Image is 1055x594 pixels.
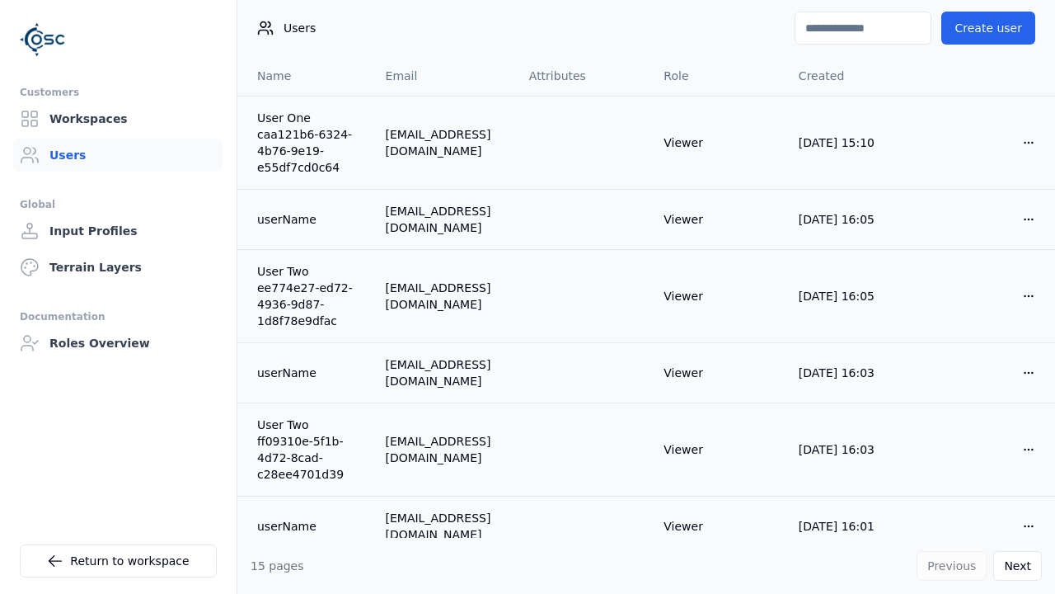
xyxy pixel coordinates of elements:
[663,518,772,535] div: Viewer
[251,559,304,573] span: 15 pages
[386,433,503,466] div: [EMAIL_ADDRESS][DOMAIN_NAME]
[799,288,907,304] div: [DATE] 16:05
[663,365,772,381] div: Viewer
[257,110,359,176] a: User One caa121b6-6324-4b76-9e19-e55df7cd0c64
[257,263,359,329] a: User Two ee774e27-ed72-4936-9d87-1d8f78e9dfac
[386,203,503,236] div: [EMAIL_ADDRESS][DOMAIN_NAME]
[650,56,785,96] th: Role
[20,195,217,214] div: Global
[799,211,907,228] div: [DATE] 16:05
[13,102,223,135] a: Workspaces
[13,327,223,360] a: Roles Overview
[386,280,503,313] div: [EMAIL_ADDRESS][DOMAIN_NAME]
[386,510,503,543] div: [EMAIL_ADDRESS][DOMAIN_NAME]
[20,307,217,327] div: Documentation
[13,251,223,284] a: Terrain Layers
[799,518,907,535] div: [DATE] 16:01
[20,544,217,577] a: Return to workspace
[257,365,359,381] a: userName
[386,126,503,159] div: [EMAIL_ADDRESS][DOMAIN_NAME]
[373,56,516,96] th: Email
[257,518,359,535] a: userName
[785,56,921,96] th: Created
[257,211,359,228] a: userName
[20,16,66,63] img: Logo
[663,134,772,151] div: Viewer
[799,441,907,458] div: [DATE] 16:03
[663,288,772,304] div: Viewer
[799,134,907,151] div: [DATE] 15:10
[257,417,359,483] a: User Two ff09310e-5f1b-4d72-8cad-c28ee4701d39
[663,211,772,228] div: Viewer
[20,82,217,102] div: Customers
[799,365,907,381] div: [DATE] 16:03
[663,441,772,458] div: Viewer
[237,56,373,96] th: Name
[516,56,651,96] th: Attributes
[13,214,223,247] a: Input Profiles
[13,139,223,172] a: Users
[284,20,316,36] span: Users
[941,12,1035,45] button: Create user
[386,356,503,389] div: [EMAIL_ADDRESS][DOMAIN_NAME]
[993,551,1042,581] button: Next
